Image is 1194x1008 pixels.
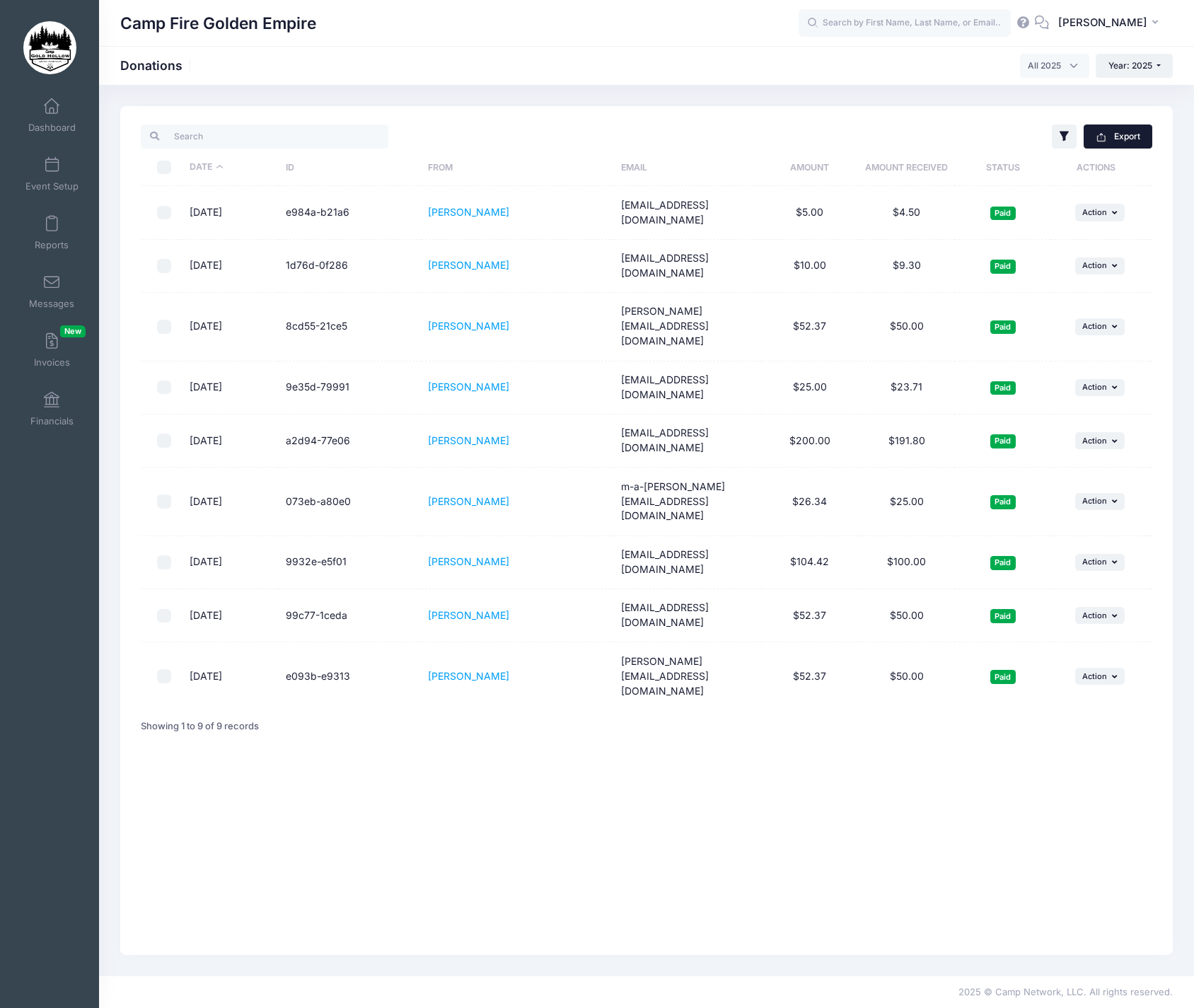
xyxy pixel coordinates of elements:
[182,240,279,293] td: [DATE]
[858,468,955,535] td: $25.00
[25,180,79,192] span: Event Setup
[990,556,1016,569] span: Paid
[1049,7,1173,40] button: [PERSON_NAME]
[182,293,279,361] td: [DATE]
[428,258,509,273] a: [PERSON_NAME]
[1058,15,1147,30] span: [PERSON_NAME]
[18,325,86,375] a: InvoicesNew
[614,149,761,186] th: Email: activate to sort column ascending
[1082,321,1107,331] span: Action
[279,536,422,589] td: 9932e-e5f01
[279,415,422,468] td: a2d94-77e06
[18,149,86,199] a: Event Setup
[1050,149,1148,186] th: Actions
[428,319,509,334] a: [PERSON_NAME]
[1082,610,1107,620] span: Action
[182,415,279,468] td: [DATE]
[990,670,1016,683] span: Paid
[990,434,1016,448] span: Paid
[28,122,76,134] span: Dashboard
[1075,554,1125,571] button: Action
[428,434,509,448] a: [PERSON_NAME]
[18,91,86,140] a: Dashboard
[279,642,422,709] td: e093b-e9313
[858,536,955,589] td: $100.00
[799,9,1011,37] input: Search by First Name, Last Name, or Email...
[182,468,279,535] td: [DATE]
[955,149,1050,186] th: Status: activate to sort column ascending
[614,536,761,589] td: [EMAIL_ADDRESS][DOMAIN_NAME]
[1075,493,1125,510] button: Action
[858,293,955,361] td: $50.00
[428,380,509,395] a: [PERSON_NAME]
[858,240,955,293] td: $9.30
[614,361,761,415] td: [EMAIL_ADDRESS][DOMAIN_NAME]
[858,415,955,468] td: $191.80
[428,608,509,623] a: [PERSON_NAME]
[29,298,74,310] span: Messages
[761,589,858,642] td: $52.37
[761,468,858,535] td: $26.34
[182,589,279,642] td: [DATE]
[761,240,858,293] td: $10.00
[1096,54,1173,78] button: Year: 2025
[18,384,86,434] a: Financials
[858,186,955,239] td: $4.50
[761,293,858,361] td: $52.37
[141,710,259,743] div: Showing 1 to 9 of 9 records
[1084,124,1152,149] button: Export
[1082,260,1107,270] span: Action
[428,669,509,684] a: [PERSON_NAME]
[30,415,74,427] span: Financials
[1075,318,1125,335] button: Action
[614,589,761,642] td: [EMAIL_ADDRESS][DOMAIN_NAME]
[182,642,279,709] td: [DATE]
[614,642,761,709] td: [PERSON_NAME][EMAIL_ADDRESS][DOMAIN_NAME]
[1028,59,1061,72] span: All 2025
[614,186,761,239] td: [EMAIL_ADDRESS][DOMAIN_NAME]
[1075,668,1125,685] button: Action
[614,293,761,361] td: [PERSON_NAME][EMAIL_ADDRESS][DOMAIN_NAME]
[761,642,858,709] td: $52.37
[279,468,422,535] td: 073eb-a80e0
[1075,607,1125,624] button: Action
[1082,496,1107,506] span: Action
[279,293,422,361] td: 8cd55-21ce5
[182,361,279,415] td: [DATE]
[1020,54,1089,78] span: All 2025
[182,536,279,589] td: [DATE]
[1082,557,1107,567] span: Action
[120,7,316,40] h1: Camp Fire Golden Empire
[761,361,858,415] td: $25.00
[141,124,388,149] input: Search
[1075,204,1125,221] button: Action
[182,186,279,239] td: [DATE]
[35,239,69,251] span: Reports
[990,381,1016,395] span: Paid
[60,325,86,337] span: New
[1082,382,1107,392] span: Action
[858,589,955,642] td: $50.00
[1082,436,1107,446] span: Action
[23,21,76,74] img: Camp Fire Golden Empire
[428,205,509,220] a: [PERSON_NAME]
[858,361,955,415] td: $23.71
[1082,671,1107,681] span: Action
[279,186,422,239] td: e984a-b21a6
[279,589,422,642] td: 99c77-1ceda
[614,468,761,535] td: m-a-[PERSON_NAME][EMAIL_ADDRESS][DOMAIN_NAME]
[990,320,1016,334] span: Paid
[428,555,509,569] a: [PERSON_NAME]
[428,494,509,509] a: [PERSON_NAME]
[1075,257,1125,274] button: Action
[279,361,422,415] td: 9e35d-79991
[18,267,86,316] a: Messages
[34,357,70,369] span: Invoices
[990,207,1016,220] span: Paid
[761,149,858,186] th: Amount: activate to sort column ascending
[1108,60,1152,71] span: Year: 2025
[120,58,195,73] h1: Donations
[614,240,761,293] td: [EMAIL_ADDRESS][DOMAIN_NAME]
[1082,207,1107,217] span: Action
[958,986,1173,997] span: 2025 © Camp Network, LLC. All rights reserved.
